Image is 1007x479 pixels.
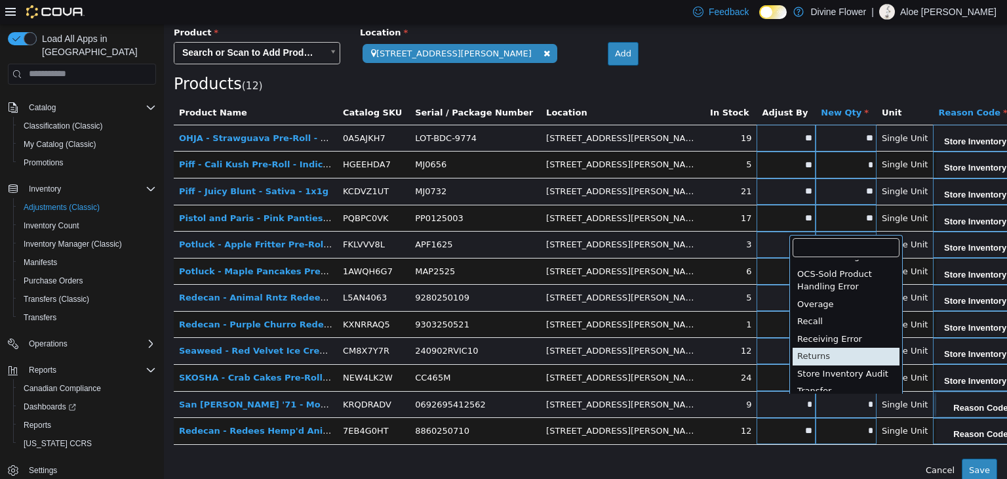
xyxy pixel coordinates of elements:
a: Inventory Manager (Classic) [18,236,127,252]
button: Catalog [24,100,61,115]
span: Operations [29,339,68,349]
span: Inventory [24,181,156,197]
a: Dashboards [18,399,81,415]
span: Dashboards [18,399,156,415]
a: [US_STATE] CCRS [18,436,97,451]
button: Classification (Classic) [13,117,161,135]
span: Inventory Count [18,218,156,234]
button: [US_STATE] CCRS [13,434,161,453]
div: Overage [629,272,736,289]
span: [US_STATE] CCRS [24,438,92,449]
span: Inventory Count [24,220,79,231]
button: Canadian Compliance [13,379,161,398]
a: Reports [18,417,56,433]
a: Adjustments (Classic) [18,199,105,215]
span: Inventory [29,184,61,194]
span: Transfers (Classic) [24,294,89,304]
input: Dark Mode [759,5,787,19]
img: Cova [26,5,85,18]
button: Catalog [3,98,161,117]
span: Dark Mode [759,19,760,20]
span: Reports [24,420,51,430]
div: OCS-Sold Product Handling Error [629,241,736,272]
span: Inventory Manager (Classic) [24,239,122,249]
span: Inventory Manager (Classic) [18,236,156,252]
a: Transfers [18,310,62,325]
a: Canadian Compliance [18,381,106,396]
a: Classification (Classic) [18,118,108,134]
div: Store Inventory Audit [629,341,736,359]
span: Transfers [18,310,156,325]
span: Manifests [18,255,156,270]
span: Reports [18,417,156,433]
p: | [871,4,874,20]
button: Promotions [13,154,161,172]
span: Reports [29,365,56,375]
span: Manifests [24,257,57,268]
span: Catalog [29,102,56,113]
span: Purchase Orders [24,276,83,286]
button: Inventory [3,180,161,198]
button: Operations [3,335,161,353]
button: Transfers (Classic) [13,290,161,308]
button: My Catalog (Classic) [13,135,161,154]
span: My Catalog (Classic) [24,139,96,150]
button: Operations [24,336,73,352]
span: Washington CCRS [18,436,156,451]
span: Classification (Classic) [24,121,103,131]
button: Reports [3,361,161,379]
span: Operations [24,336,156,352]
span: Feedback [709,5,749,18]
span: Promotions [24,157,64,168]
span: Promotions [18,155,156,171]
a: Inventory Count [18,218,85,234]
a: Dashboards [13,398,161,416]
span: Reports [24,362,156,378]
span: Transfers (Classic) [18,291,156,307]
div: Returns [629,323,736,341]
div: Transfer [629,358,736,376]
a: Transfers (Classic) [18,291,94,307]
span: Load All Apps in [GEOGRAPHIC_DATA] [37,32,156,58]
span: Canadian Compliance [18,381,156,396]
span: Dashboards [24,402,76,412]
button: Inventory Count [13,217,161,235]
p: Divine Flower [810,4,866,20]
p: Aloe [PERSON_NAME] [900,4,997,20]
span: Settings [24,462,156,478]
span: Settings [29,465,57,476]
button: Manifests [13,253,161,272]
div: Aloe Samuels [879,4,895,20]
span: Transfers [24,312,56,323]
span: Catalog [24,100,156,115]
button: Transfers [13,308,161,327]
a: Promotions [18,155,69,171]
span: Adjustments (Classic) [18,199,156,215]
a: Purchase Orders [18,273,89,289]
div: Recall [629,289,736,306]
span: My Catalog (Classic) [18,136,156,152]
span: Classification (Classic) [18,118,156,134]
button: Reports [13,416,161,434]
a: My Catalog (Classic) [18,136,102,152]
button: Adjustments (Classic) [13,198,161,217]
a: Settings [24,463,62,478]
button: Inventory [24,181,66,197]
div: Receiving Error [629,306,736,324]
button: Inventory Manager (Classic) [13,235,161,253]
button: Purchase Orders [13,272,161,290]
a: Manifests [18,255,62,270]
span: Canadian Compliance [24,383,101,394]
span: Adjustments (Classic) [24,202,100,213]
span: Purchase Orders [18,273,156,289]
button: Reports [24,362,62,378]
